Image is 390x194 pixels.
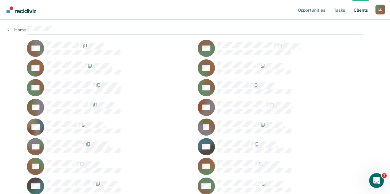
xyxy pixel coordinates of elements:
[369,173,384,188] iframe: Intercom live chat
[7,27,26,33] a: Home
[375,5,385,14] div: L D
[6,6,36,13] img: Recidiviz
[375,5,385,14] button: Profile dropdown button
[382,173,387,178] span: 1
